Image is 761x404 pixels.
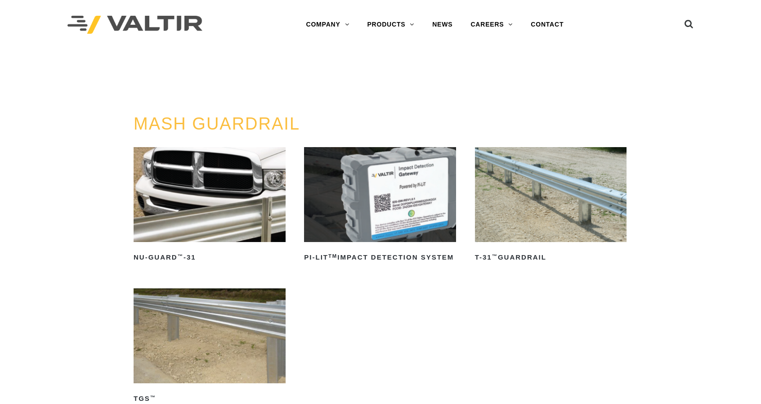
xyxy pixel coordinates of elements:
[328,253,337,259] sup: TM
[150,395,156,400] sup: ™
[522,16,573,34] a: CONTACT
[304,147,456,265] a: PI-LITTMImpact Detection System
[134,147,286,265] a: NU-GUARD™-31
[297,16,358,34] a: COMPANY
[178,253,184,259] sup: ™
[134,250,286,265] h2: NU-GUARD -31
[134,114,300,133] a: MASH GUARDRAIL
[67,16,202,34] img: Valtir
[423,16,461,34] a: NEWS
[358,16,423,34] a: PRODUCTS
[304,250,456,265] h2: PI-LIT Impact Detection System
[492,253,498,259] sup: ™
[475,147,627,265] a: T-31™Guardrail
[461,16,522,34] a: CAREERS
[475,250,627,265] h2: T-31 Guardrail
